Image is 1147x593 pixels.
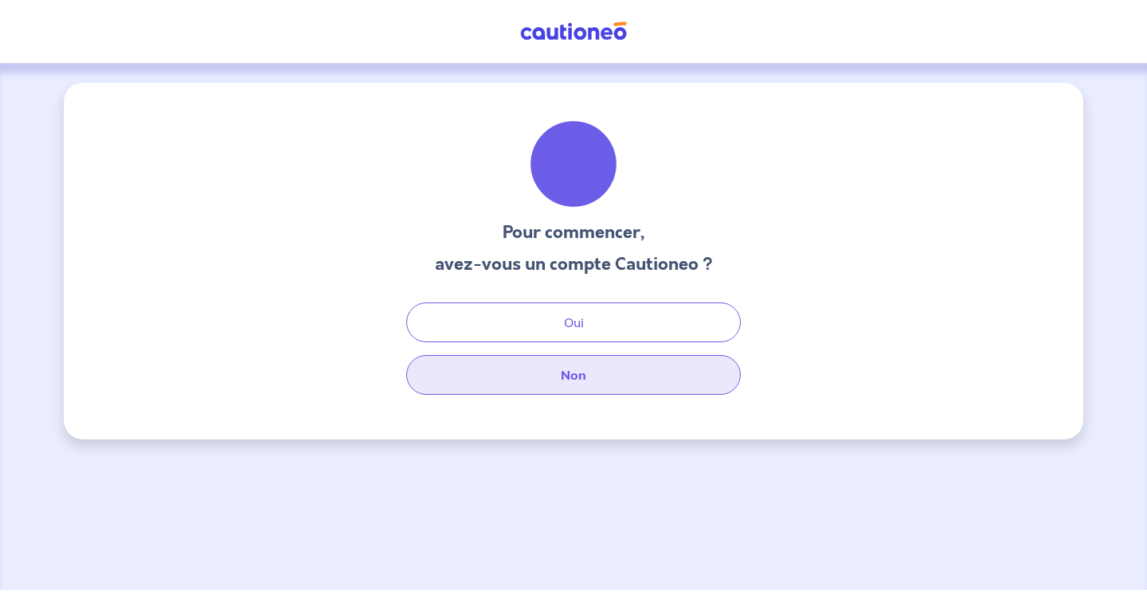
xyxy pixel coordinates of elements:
[530,121,617,207] img: illu_welcome.svg
[406,355,741,395] button: Non
[435,252,713,277] h3: avez-vous un compte Cautioneo ?
[514,21,633,41] img: Cautioneo
[435,220,713,245] h3: Pour commencer,
[406,302,741,342] button: Oui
